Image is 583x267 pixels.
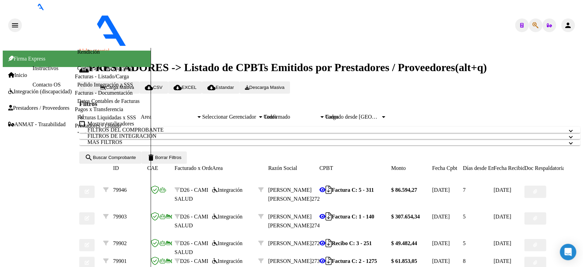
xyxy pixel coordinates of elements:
span: - OSEN [184,42,203,48]
span: [DATE] [494,258,511,264]
span: CPBT [319,165,333,171]
span: [DATE] [494,187,511,193]
mat-icon: person [564,21,572,29]
datatable-header-cell: Fecha Recibido [494,164,524,173]
span: [DATE] [432,214,450,219]
span: 5 [463,240,466,246]
span: CAE [147,165,158,171]
span: 8 [463,258,466,264]
mat-icon: cloud_download [173,83,182,92]
a: Rendición [77,49,100,55]
strong: Factura C: 1 - 140 [332,214,374,219]
span: Estandar [207,85,234,90]
span: Doc Respaldatoria [524,165,565,171]
span: Inicio [8,72,27,78]
span: Firma Express [8,56,45,62]
span: [PERSON_NAME] [PERSON_NAME] [268,187,311,202]
span: CSV [145,85,162,90]
a: Facturas - Listado/Carga [75,74,129,79]
span: [DATE] [432,240,450,246]
span: D26 - CAMI SALUD [175,187,208,202]
strong: Recibo C: 3 - 251 [332,240,372,246]
datatable-header-cell: CPBT [319,164,391,173]
div: 27313853980 [268,257,319,266]
span: Todos [325,114,338,120]
span: Razón Social [268,165,297,171]
span: EXCEL [173,85,197,90]
span: D26 - CAMI SALUD [175,240,208,255]
span: Integración [212,187,242,193]
span: [PERSON_NAME] [268,240,311,246]
i: Descargar documento [325,216,332,217]
span: Facturado x Orden De [175,165,223,171]
mat-panel-title: FILTROS DEL COMPROBANTE [87,127,564,133]
a: Certificado Discapacidad [77,65,133,71]
mat-icon: cloud_download [207,83,216,92]
img: Logo SAAS [22,10,184,46]
strong: Factura C: 5 - 311 [332,187,374,193]
h3: Filtros [79,100,580,108]
span: Descarga Masiva [245,85,284,90]
span: [PERSON_NAME] [PERSON_NAME] [268,214,311,228]
span: (alt+q) [455,61,487,74]
span: Area [141,114,196,120]
div: 27279713813 [268,186,319,203]
span: Días desde Emisión [463,165,506,171]
span: [DATE] [494,214,511,219]
span: Borrar Filtros [147,155,181,160]
span: Todos [264,114,277,120]
strong: $ 49.482,44 [391,240,417,246]
span: Fecha Recibido [494,165,528,171]
span: 5 [463,214,466,219]
span: [DATE] [494,240,511,246]
div: Open Intercom Messenger [560,244,576,260]
app-download-masive: Descarga masiva de comprobantes (adjuntos) [239,84,290,90]
span: ANMAT - Trazabilidad [8,121,66,128]
span: [DATE] [432,258,450,264]
div: 27402295193 [268,212,319,230]
datatable-header-cell: Días desde Emisión [463,164,494,173]
a: Instructivos [32,65,58,71]
span: Fecha Cpbt [432,165,457,171]
span: Monto [391,165,406,171]
span: PRESTADORES -> Listado de CPBTs Emitidos por Prestadores / Proveedores [79,61,455,74]
div: 27275677901 [268,239,319,248]
datatable-header-cell: Area [212,164,258,173]
mat-panel-title: FILTROS DE INTEGRACION [87,133,564,139]
strong: $ 307.654,34 [391,214,420,219]
span: [PERSON_NAME] [268,258,311,264]
datatable-header-cell: Monto [391,164,432,173]
mat-icon: menu [11,21,19,29]
span: Integración (discapacidad) [8,89,72,95]
datatable-header-cell: Razón Social [268,164,319,173]
a: Contacto OS [32,82,60,88]
span: 7 [463,187,466,193]
datatable-header-cell: Facturado x Orden De [175,164,212,173]
span: Integración [212,258,242,264]
mat-icon: delete [147,153,155,162]
span: Seleccionar Gerenciador [202,114,258,120]
datatable-header-cell: CAE [147,164,175,173]
span: Area [212,165,223,171]
span: [DATE] [432,187,450,193]
strong: Factura C: 2 - 1275 [332,258,377,264]
datatable-header-cell: Doc Respaldatoria [524,164,565,173]
mat-panel-title: MAS FILTROS [87,139,564,145]
span: Prestadores / Proveedores [8,105,69,111]
span: Integración [212,214,242,219]
span: Integración [212,240,242,246]
strong: $ 61.853,05 [391,258,417,264]
a: Pagos x Transferencia [75,106,123,112]
datatable-header-cell: Fecha Cpbt [432,164,463,173]
a: Facturas - Documentación [75,90,133,96]
span: D26 - CAMI SALUD [175,214,208,228]
strong: $ 86.594,27 [391,187,417,193]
